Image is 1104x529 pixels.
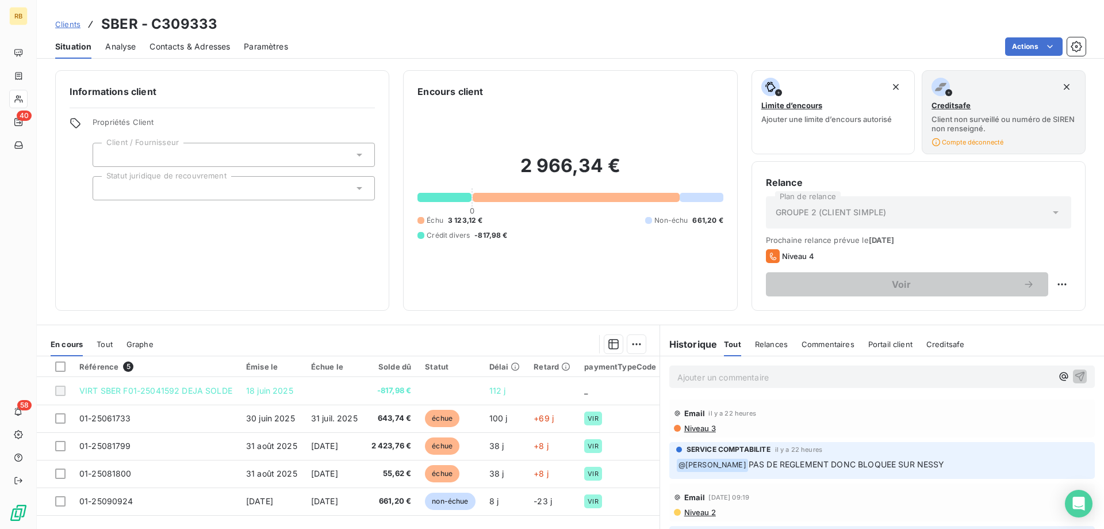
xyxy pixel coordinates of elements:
[683,424,716,433] span: Niveau 3
[534,441,549,451] span: +8 j
[102,150,112,160] input: Ajouter une valeur
[417,85,483,98] h6: Encours client
[931,138,1003,147] span: Compte déconnecté
[102,183,112,193] input: Ajouter une valeur
[684,493,706,502] span: Email
[55,20,80,29] span: Clients
[371,362,412,371] div: Solde dû
[93,117,375,134] span: Propriétés Client
[489,362,520,371] div: Délai
[489,441,504,451] span: 38 j
[371,496,412,507] span: 661,20 €
[708,494,749,501] span: [DATE] 09:19
[427,230,470,241] span: Crédit divers
[101,14,217,35] h3: SBER - C309333
[534,362,570,371] div: Retard
[9,7,28,25] div: RB
[427,215,443,226] span: Échu
[534,469,549,478] span: +8 j
[425,410,459,427] span: échue
[246,496,273,506] span: [DATE]
[687,444,770,455] span: SERVICE COMPTABILITE
[588,443,598,450] span: VIR
[922,70,1086,154] button: CreditsafeClient non surveillé ou numéro de SIREN non renseigné.Compte déconnecté
[311,441,338,451] span: [DATE]
[448,215,483,226] span: 3 123,12 €
[105,41,136,52] span: Analyse
[489,496,499,506] span: 8 j
[755,340,788,349] span: Relances
[677,459,748,472] span: @ [PERSON_NAME]
[692,215,723,226] span: 661,20 €
[425,362,475,371] div: Statut
[149,41,230,52] span: Contacts & Adresses
[931,115,1076,133] span: Client non surveillé ou numéro de SIREN non renseigné.
[584,386,588,395] span: _
[588,498,598,505] span: VIR
[868,340,913,349] span: Portail client
[766,272,1048,296] button: Voir
[425,493,475,510] span: non-échue
[724,340,741,349] span: Tout
[79,441,131,451] span: 01-25081799
[79,361,232,372] div: Référence
[766,235,1071,245] span: Prochaine relance prévue le
[425,437,459,455] span: échue
[244,41,288,52] span: Paramètres
[417,154,723,189] h2: 2 966,34 €
[246,362,297,371] div: Émise le
[55,18,80,30] a: Clients
[123,361,133,372] span: 5
[311,496,338,506] span: [DATE]
[371,468,412,479] span: 55,62 €
[55,41,91,52] span: Situation
[79,496,133,506] span: 01-25090924
[761,115,892,124] span: Ajouter une limite d’encours autorisé
[584,362,656,371] div: paymentTypeCode
[775,446,822,453] span: il y a 22 heures
[534,413,554,423] span: +69 j
[489,413,508,423] span: 100 j
[371,385,412,397] span: -817,98 €
[311,362,358,371] div: Échue le
[17,111,32,121] span: 40
[70,85,375,98] h6: Informations client
[660,337,718,351] h6: Historique
[776,207,887,218] span: GROUPE 2 (CLIENT SIMPLE)
[684,409,706,418] span: Email
[97,340,113,349] span: Tout
[780,280,1023,289] span: Voir
[1065,490,1092,517] div: Open Intercom Messenger
[51,340,83,349] span: En cours
[534,496,552,506] span: -23 j
[683,508,716,517] span: Niveau 2
[782,252,814,261] span: Niveau 4
[926,340,965,349] span: Creditsafe
[126,340,154,349] span: Graphe
[588,415,598,422] span: VIR
[761,101,822,110] span: Limite d’encours
[79,386,232,395] span: VIRT SBER F01-25041592 DEJA SOLDE
[708,410,756,417] span: il y a 22 heures
[470,206,474,215] span: 0
[79,469,132,478] span: 01-25081800
[246,413,295,423] span: 30 juin 2025
[766,176,1071,189] h6: Relance
[425,465,459,482] span: échue
[802,340,854,349] span: Commentaires
[752,70,915,154] button: Limite d’encoursAjouter une limite d’encours autorisé
[869,235,895,245] span: [DATE]
[588,470,598,477] span: VIR
[9,504,28,522] img: Logo LeanPay
[489,469,504,478] span: 38 j
[371,440,412,452] span: 2 423,76 €
[17,400,32,410] span: 58
[749,459,945,469] span: PAS DE REGLEMENT DONC BLOQUEE SUR NESSY
[1005,37,1063,56] button: Actions
[931,101,971,110] span: Creditsafe
[489,386,506,395] span: 112 j
[246,469,297,478] span: 31 août 2025
[474,230,507,241] span: -817,98 €
[654,215,688,226] span: Non-échu
[246,386,293,395] span: 18 juin 2025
